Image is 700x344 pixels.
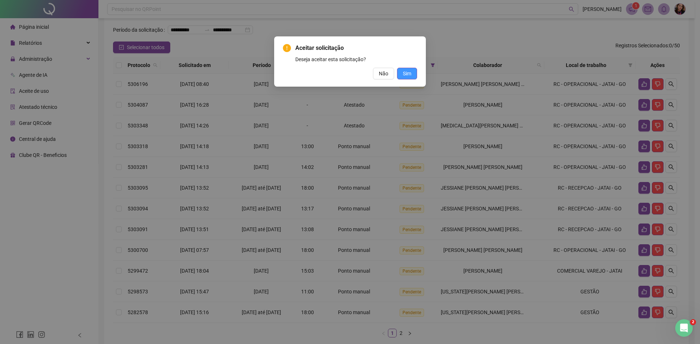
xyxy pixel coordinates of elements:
[373,68,394,79] button: Não
[379,70,388,78] span: Não
[403,70,411,78] span: Sim
[283,44,291,52] span: exclamation-circle
[295,55,417,63] div: Deseja aceitar esta solicitação?
[690,319,696,325] span: 2
[397,68,417,79] button: Sim
[295,44,417,52] span: Aceitar solicitação
[675,319,693,337] iframe: Intercom live chat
